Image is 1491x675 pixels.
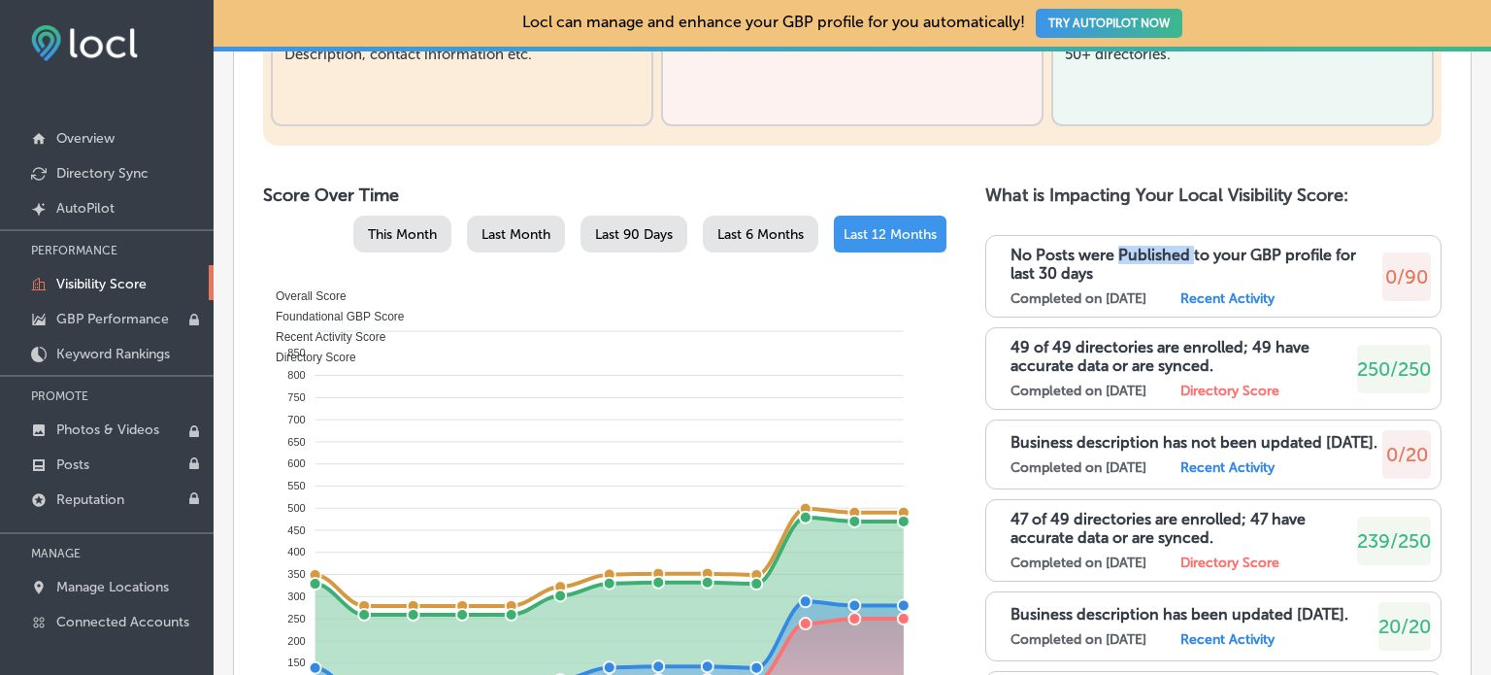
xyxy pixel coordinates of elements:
p: Photos & Videos [56,422,159,438]
label: Directory Score [1180,555,1279,571]
p: Visibility Score [56,276,147,292]
tspan: 350 [287,568,305,580]
label: Recent Activity [1180,290,1275,307]
tspan: 550 [287,480,305,491]
tspan: 200 [287,635,305,647]
span: 239/250 [1357,529,1431,553]
tspan: 300 [287,591,305,602]
tspan: 600 [287,457,305,469]
span: Last Month [481,226,550,243]
tspan: 700 [287,414,305,425]
p: Business description has been updated [DATE]. [1011,605,1348,624]
tspan: 150 [287,657,305,668]
span: 0/90 [1385,265,1428,288]
label: Recent Activity [1180,459,1275,476]
label: Completed on [DATE] [1011,631,1146,648]
label: Completed on [DATE] [1011,459,1146,476]
span: 250/250 [1357,357,1431,381]
span: Last 12 Months [844,226,937,243]
tspan: 800 [287,369,305,381]
span: 20/20 [1378,615,1431,638]
tspan: 750 [287,391,305,403]
span: Foundational GBP Score [261,310,405,323]
label: Completed on [DATE] [1011,383,1146,399]
div: Score based on Connected Google Business Profile and information with in GBP such as Name, Descri... [284,11,640,108]
tspan: 850 [287,347,305,358]
span: Directory Score [261,351,356,364]
span: 0/20 [1386,443,1428,466]
p: Manage Locations [56,579,169,595]
p: Directory Sync [56,165,149,182]
p: GBP Performance [56,311,169,327]
span: Overall Score [261,289,347,303]
p: 49 of 49 directories are enrolled; 49 have accurate data or are synced. [1011,338,1357,375]
p: Connected Accounts [56,614,189,630]
div: Score based on number of directories enrolled versus not enrolled and consistency of data across ... [1065,11,1420,108]
p: Overview [56,130,115,147]
tspan: 400 [287,546,305,557]
p: Keyword Rankings [56,346,170,362]
label: Recent Activity [1180,631,1275,648]
h2: Score Over Time [263,185,946,206]
p: AutoPilot [56,200,115,217]
tspan: 650 [287,436,305,448]
label: Directory Score [1180,383,1279,399]
h2: What is Impacting Your Local Visibility Score: [985,185,1441,206]
label: Completed on [DATE] [1011,290,1146,307]
img: fda3e92497d09a02dc62c9cd864e3231.png [31,25,138,61]
p: Business description has not been updated [DATE]. [1011,433,1377,452]
p: Posts [56,456,89,473]
tspan: 500 [287,502,305,514]
tspan: 250 [287,613,305,624]
div: Based on of your Google Business Profile . [675,11,1030,108]
p: 47 of 49 directories are enrolled; 47 have accurate data or are synced. [1011,510,1357,547]
button: TRY AUTOPILOT NOW [1036,9,1182,38]
p: Reputation [56,491,124,508]
label: Completed on [DATE] [1011,555,1146,571]
span: Recent Activity Score [261,330,385,344]
p: No Posts were Published to your GBP profile for last 30 days [1011,246,1382,283]
span: This Month [368,226,437,243]
span: Last 90 Days [595,226,673,243]
span: Last 6 Months [717,226,804,243]
tspan: 450 [287,524,305,536]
